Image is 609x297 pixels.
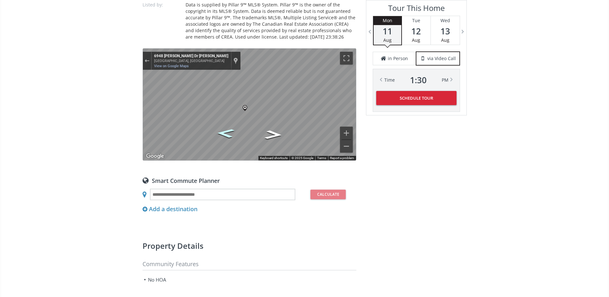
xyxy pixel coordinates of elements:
[374,16,401,25] div: Mon
[143,274,247,285] li: No HOA
[374,27,401,36] span: 11
[143,242,356,250] h2: Property details
[427,55,456,62] span: via Video Call
[310,190,346,199] button: Calculate
[376,91,457,105] button: Schedule Tour
[143,2,181,8] p: Listed by:
[388,55,408,62] span: in Person
[402,16,431,25] div: Tue
[143,205,197,213] div: Add a destination
[260,156,288,160] button: Keyboard shortcuts
[186,2,356,40] div: Data is supplied by Pillar 9™ MLS® System. Pillar 9™ is the owner of the copyright in its MLS® Sy...
[143,177,356,184] div: Smart Commute Planner
[154,64,189,68] a: View on Google Maps
[410,76,427,85] span: 1 : 30
[257,128,290,141] path: Go Northeast, Livingstone Dr SW
[340,140,353,153] button: Zoom out
[384,76,448,85] div: Time PM
[431,27,460,36] span: 13
[383,37,392,43] span: Aug
[412,37,420,43] span: Aug
[317,156,326,160] a: Terms
[340,127,353,139] button: Zoom in
[373,4,460,16] h3: Tour This Home
[340,52,353,65] button: Toggle fullscreen view
[402,27,431,36] span: 12
[143,49,356,160] div: Street View
[154,54,228,59] div: 6948 [PERSON_NAME] Dr [PERSON_NAME]
[291,156,313,160] span: © 2025 Google
[154,59,228,63] div: [GEOGRAPHIC_DATA], [GEOGRAPHIC_DATA]
[209,126,242,140] path: Go Southwest, Livingstone Dr SW
[330,156,354,160] a: Report a problem
[441,37,449,43] span: Aug
[143,49,356,160] div: Map
[144,152,166,160] img: Google
[144,152,166,160] a: Open this area in Google Maps (opens a new window)
[143,56,151,65] button: Exit the Street View
[143,261,356,270] h3: Community Features
[233,57,238,64] a: Show location on map
[431,16,460,25] div: Wed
